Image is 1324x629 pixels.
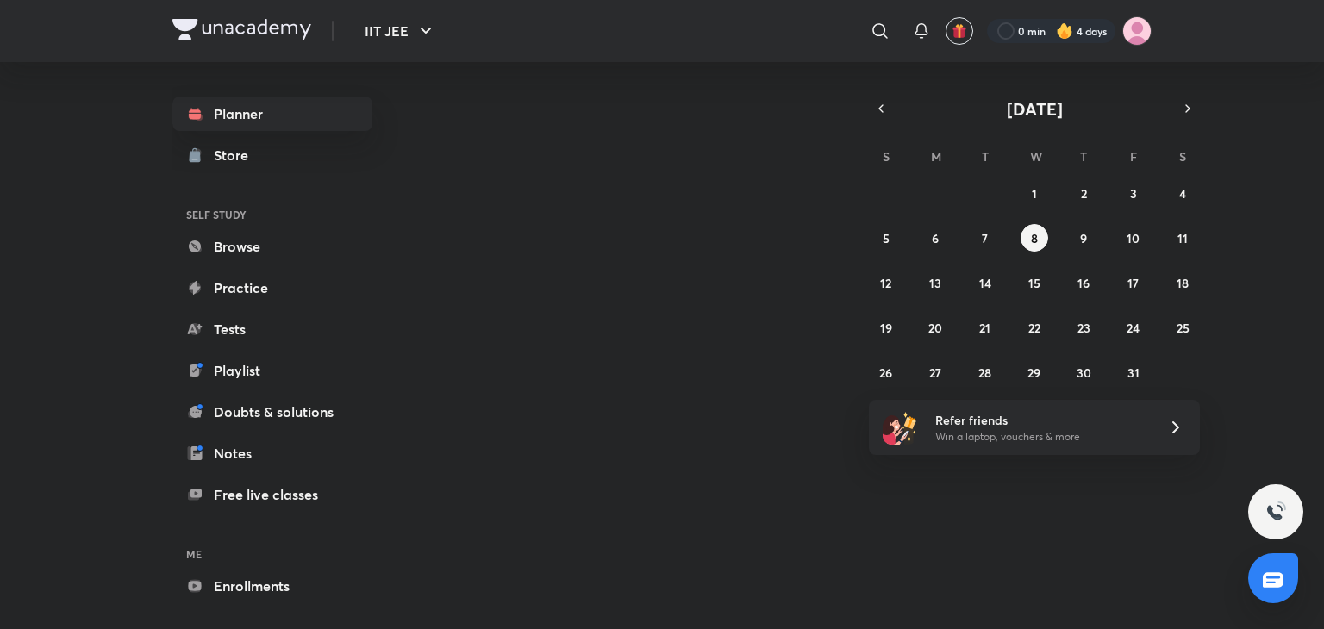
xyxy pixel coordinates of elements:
[1122,16,1152,46] img: Adah Patil Patil
[172,200,372,229] h6: SELF STUDY
[1120,314,1147,341] button: October 24, 2025
[872,314,900,341] button: October 19, 2025
[1070,224,1097,252] button: October 9, 2025
[1021,179,1048,207] button: October 1, 2025
[929,364,941,381] abbr: October 27, 2025
[978,364,991,381] abbr: October 28, 2025
[1265,501,1286,522] img: ttu
[1177,230,1188,246] abbr: October 11, 2025
[354,14,447,48] button: IIT JEE
[172,353,372,388] a: Playlist
[921,224,949,252] button: October 6, 2025
[1127,230,1140,246] abbr: October 10, 2025
[979,275,991,291] abbr: October 14, 2025
[979,320,990,336] abbr: October 21, 2025
[1077,275,1090,291] abbr: October 16, 2025
[1169,314,1196,341] button: October 25, 2025
[1070,358,1097,386] button: October 30, 2025
[172,229,372,264] a: Browse
[1081,185,1087,202] abbr: October 2, 2025
[1120,358,1147,386] button: October 31, 2025
[982,148,989,165] abbr: Tuesday
[172,436,372,470] a: Notes
[1007,97,1063,121] span: [DATE]
[971,358,999,386] button: October 28, 2025
[1021,358,1048,386] button: October 29, 2025
[879,364,892,381] abbr: October 26, 2025
[1028,275,1040,291] abbr: October 15, 2025
[1127,275,1139,291] abbr: October 17, 2025
[172,19,311,44] a: Company Logo
[214,145,259,165] div: Store
[971,224,999,252] button: October 7, 2025
[1070,179,1097,207] button: October 2, 2025
[883,148,890,165] abbr: Sunday
[172,138,372,172] a: Store
[1070,269,1097,296] button: October 16, 2025
[1120,224,1147,252] button: October 10, 2025
[880,275,891,291] abbr: October 12, 2025
[952,23,967,39] img: avatar
[1056,22,1073,40] img: streak
[872,224,900,252] button: October 5, 2025
[893,97,1176,121] button: [DATE]
[929,275,941,291] abbr: October 13, 2025
[872,358,900,386] button: October 26, 2025
[1130,185,1137,202] abbr: October 3, 2025
[872,269,900,296] button: October 12, 2025
[928,320,942,336] abbr: October 20, 2025
[921,358,949,386] button: October 27, 2025
[1177,320,1190,336] abbr: October 25, 2025
[1080,148,1087,165] abbr: Thursday
[883,410,917,445] img: referral
[1031,230,1038,246] abbr: October 8, 2025
[172,97,372,131] a: Planner
[1169,224,1196,252] button: October 11, 2025
[172,19,311,40] img: Company Logo
[1080,230,1087,246] abbr: October 9, 2025
[971,314,999,341] button: October 21, 2025
[971,269,999,296] button: October 14, 2025
[172,477,372,512] a: Free live classes
[932,230,939,246] abbr: October 6, 2025
[1077,364,1091,381] abbr: October 30, 2025
[1120,179,1147,207] button: October 3, 2025
[880,320,892,336] abbr: October 19, 2025
[1030,148,1042,165] abbr: Wednesday
[1179,148,1186,165] abbr: Saturday
[1028,320,1040,336] abbr: October 22, 2025
[172,395,372,429] a: Doubts & solutions
[946,17,973,45] button: avatar
[1070,314,1097,341] button: October 23, 2025
[1169,179,1196,207] button: October 4, 2025
[1032,185,1037,202] abbr: October 1, 2025
[921,269,949,296] button: October 13, 2025
[1120,269,1147,296] button: October 17, 2025
[1021,269,1048,296] button: October 15, 2025
[1130,148,1137,165] abbr: Friday
[1179,185,1186,202] abbr: October 4, 2025
[982,230,988,246] abbr: October 7, 2025
[1021,224,1048,252] button: October 8, 2025
[1177,275,1189,291] abbr: October 18, 2025
[1077,320,1090,336] abbr: October 23, 2025
[172,539,372,569] h6: ME
[883,230,890,246] abbr: October 5, 2025
[172,271,372,305] a: Practice
[1127,364,1140,381] abbr: October 31, 2025
[931,148,941,165] abbr: Monday
[172,312,372,346] a: Tests
[1021,314,1048,341] button: October 22, 2025
[1127,320,1140,336] abbr: October 24, 2025
[935,429,1147,445] p: Win a laptop, vouchers & more
[921,314,949,341] button: October 20, 2025
[1027,364,1040,381] abbr: October 29, 2025
[1169,269,1196,296] button: October 18, 2025
[172,569,372,603] a: Enrollments
[935,411,1147,429] h6: Refer friends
